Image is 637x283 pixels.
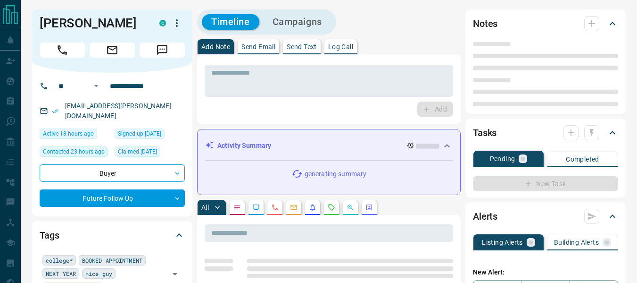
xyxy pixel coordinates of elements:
[473,125,496,140] h2: Tasks
[40,228,59,243] h2: Tags
[40,164,185,182] div: Buyer
[566,156,599,163] p: Completed
[65,102,172,120] a: [EMAIL_ADDRESS][PERSON_NAME][DOMAIN_NAME]
[46,256,73,265] span: college*
[347,204,354,211] svg: Opportunities
[473,267,618,277] p: New Alert:
[328,204,335,211] svg: Requests
[85,269,112,278] span: nice guy
[40,146,110,160] div: Mon Aug 11 2025
[115,146,185,160] div: Wed Aug 06 2025
[473,209,497,224] h2: Alerts
[554,239,599,246] p: Building Alerts
[40,16,145,31] h1: [PERSON_NAME]
[473,205,618,228] div: Alerts
[241,43,275,50] p: Send Email
[202,14,259,30] button: Timeline
[52,108,58,114] svg: Email Verified
[115,129,185,142] div: Wed Aug 06 2025
[40,129,110,142] div: Mon Aug 11 2025
[168,267,182,281] button: Open
[233,204,241,211] svg: Notes
[482,239,523,246] p: Listing Alerts
[140,43,185,58] span: Message
[201,204,209,211] p: All
[40,189,185,207] div: Future Follow Up
[309,204,316,211] svg: Listing Alerts
[40,43,85,58] span: Call
[473,12,618,35] div: Notes
[46,269,76,278] span: NEXT YEAR
[473,16,497,31] h2: Notes
[90,43,135,58] span: Email
[217,141,271,151] p: Activity Summary
[473,121,618,144] div: Tasks
[205,137,453,154] div: Activity Summary
[271,204,279,211] svg: Calls
[252,204,260,211] svg: Lead Browsing Activity
[82,256,142,265] span: BOOKED APPOINTMENT
[263,14,331,30] button: Campaigns
[201,43,230,50] p: Add Note
[328,43,353,50] p: Log Call
[43,129,94,138] span: Active 18 hours ago
[43,147,105,156] span: Contacted 23 hours ago
[287,43,317,50] p: Send Text
[365,204,373,211] svg: Agent Actions
[118,129,161,138] span: Signed up [DATE]
[290,204,298,211] svg: Emails
[118,147,157,156] span: Claimed [DATE]
[490,155,515,162] p: Pending
[40,224,185,247] div: Tags
[159,20,166,26] div: condos.ca
[91,80,102,92] button: Open
[305,169,366,179] p: generating summary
